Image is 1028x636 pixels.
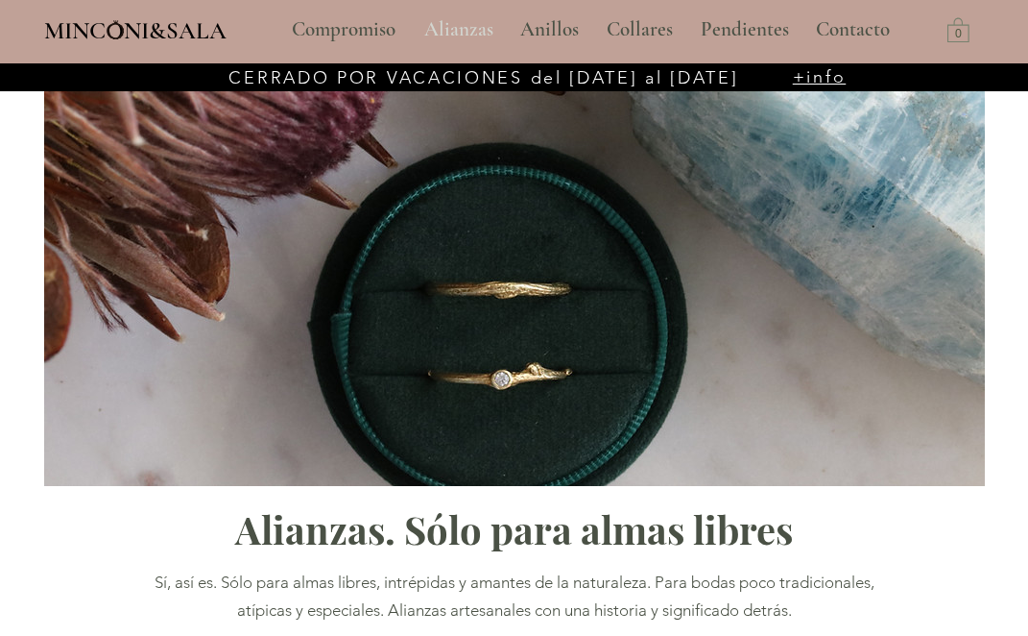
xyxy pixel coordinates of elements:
text: 0 [955,28,962,41]
p: Anillos [511,6,588,54]
span: MINCONI&SALA [44,16,227,45]
a: Pendientes [686,6,801,54]
a: Collares [592,6,686,54]
a: MINCONI&SALA [44,12,227,44]
img: Minconi Sala [108,20,124,39]
a: Anillos [506,6,592,54]
p: Alianzas [415,6,503,54]
nav: Sitio [240,6,943,54]
a: Alianzas [410,6,506,54]
a: Carrito con 0 ítems [947,16,969,42]
p: Collares [597,6,682,54]
p: Contacto [806,6,899,54]
a: Contacto [801,6,905,54]
a: Compromiso [277,6,410,54]
p: Compromiso [282,6,405,54]
p: Pendientes [691,6,799,54]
